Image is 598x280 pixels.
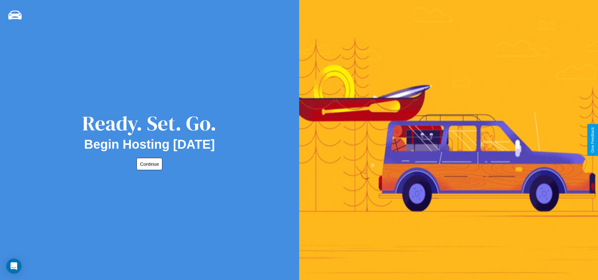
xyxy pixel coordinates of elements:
div: Give Feedback [590,127,595,153]
div: Ready. Set. Go. [82,109,217,137]
div: Open Intercom Messenger [6,259,21,274]
h2: Begin Hosting [DATE] [84,137,215,152]
button: Continue [136,158,162,170]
